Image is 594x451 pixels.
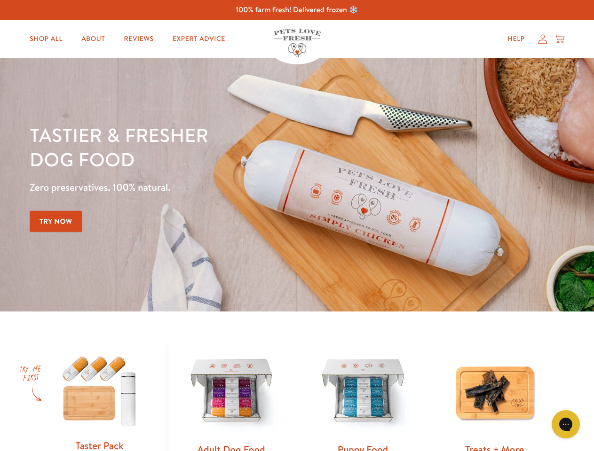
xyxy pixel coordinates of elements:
[22,30,70,48] a: Shop All
[30,123,386,171] h1: Tastier & fresher dog food
[500,30,532,48] a: Help
[274,29,321,57] img: Pets Love Fresh
[30,179,386,196] p: Zero preservatives. 100% natural.
[74,30,112,48] a: About
[165,30,233,48] a: Expert Advice
[30,211,82,232] a: Try Now
[547,407,585,442] iframe: Gorgias live chat messenger
[116,30,161,48] a: Reviews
